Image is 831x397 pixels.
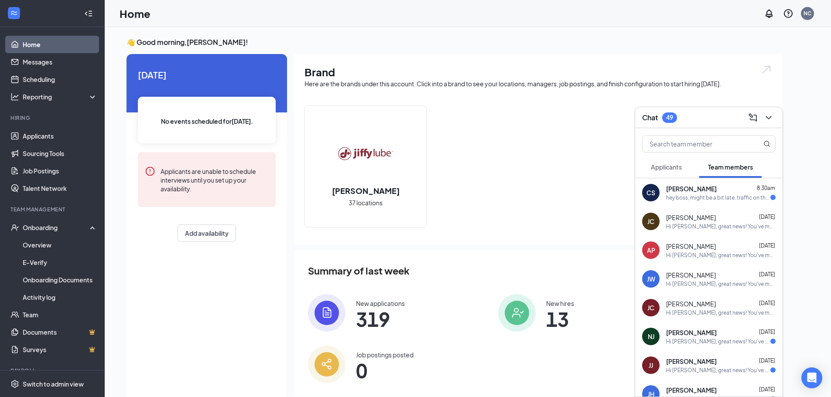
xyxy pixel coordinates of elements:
[120,6,150,21] h1: Home
[10,9,18,17] svg: WorkstreamLogo
[666,271,716,279] span: [PERSON_NAME]
[10,206,96,213] div: Team Management
[643,136,746,152] input: Search team member
[138,68,276,81] span: [DATE]
[10,223,19,232] svg: UserCheck
[759,386,775,393] span: [DATE]
[647,303,654,312] div: JC
[23,271,97,288] a: Onboarding Documents
[23,92,98,101] div: Reporting
[23,162,97,180] a: Job Postings
[304,79,772,88] div: Here are the brands under this account. Click into a brand to see your locations, managers, job p...
[763,140,770,147] svg: MagnifyingGlass
[498,294,536,332] img: icon
[746,111,760,125] button: ComposeMessage
[323,185,408,196] h2: [PERSON_NAME]
[23,36,97,53] a: Home
[349,198,383,207] span: 37 locations
[10,114,96,122] div: Hiring
[23,288,97,306] a: Activity log
[546,311,574,327] span: 13
[145,166,155,176] svg: Error
[666,280,776,288] div: Hi [PERSON_NAME], great news! You've moved to the next stage of the application. We'd like to inv...
[308,263,410,278] span: Summary of last week
[356,299,405,308] div: New applications
[801,367,822,388] div: Open Intercom Messenger
[127,37,783,47] h3: 👋 Good morning, [PERSON_NAME] !
[666,213,716,222] span: [PERSON_NAME]
[646,188,655,197] div: CS
[647,275,655,283] div: JW
[546,299,574,308] div: New hires
[759,300,775,306] span: [DATE]
[666,309,776,316] div: Hi [PERSON_NAME], great news! You've moved to the next stage of the application. We'd like to inv...
[757,185,775,191] span: 8:30am
[304,64,772,79] h1: Brand
[356,350,414,359] div: Job postings posted
[764,8,774,19] svg: Notifications
[666,242,716,251] span: [PERSON_NAME]
[651,163,682,171] span: Applicants
[23,145,97,162] a: Sourcing Tools
[759,242,775,249] span: [DATE]
[666,366,770,374] div: Hi [PERSON_NAME], great news! You've moved to the next stage of the application. We'd like to inv...
[338,126,393,182] img: Jiffy Lube
[10,367,96,374] div: Payroll
[178,224,236,242] button: Add availability
[161,166,269,193] div: Applicants are unable to schedule interviews until you set up your availability.
[783,8,793,19] svg: QuestionInfo
[666,338,770,345] div: Hi [PERSON_NAME], great news! You've moved to the next stage of the application. We'd like to inv...
[666,386,717,394] span: [PERSON_NAME]
[708,163,753,171] span: Team members
[23,127,97,145] a: Applicants
[23,223,90,232] div: Onboarding
[23,306,97,323] a: Team
[666,328,717,337] span: [PERSON_NAME]
[647,217,654,226] div: JC
[23,236,97,254] a: Overview
[804,10,811,17] div: NC
[666,194,770,201] div: hey boss, might be a bit late. traffic on these streets are kind of crazy right now. my apologies...
[759,214,775,220] span: [DATE]
[666,184,717,193] span: [PERSON_NAME]
[356,311,405,327] span: 319
[666,223,776,230] div: Hi [PERSON_NAME], great news! You've moved to the next stage of the application. We'd like to inv...
[308,294,345,332] img: icon
[666,357,717,366] span: [PERSON_NAME]
[23,380,84,388] div: Switch to admin view
[23,341,97,358] a: SurveysCrown
[761,64,772,75] img: open.6027fd2a22e1237b5b06.svg
[648,332,654,341] div: NJ
[10,92,19,101] svg: Analysis
[759,271,775,278] span: [DATE]
[642,113,658,122] h3: Chat
[23,323,97,341] a: DocumentsCrown
[649,361,653,370] div: JJ
[666,299,716,308] span: [PERSON_NAME]
[647,246,655,254] div: AP
[23,53,97,71] a: Messages
[84,9,93,18] svg: Collapse
[759,357,775,364] span: [DATE]
[759,329,775,335] span: [DATE]
[666,114,673,121] div: 49
[23,254,97,271] a: E-Verify
[763,112,774,123] svg: ChevronDown
[161,116,253,126] span: No events scheduled for [DATE] .
[748,112,758,123] svg: ComposeMessage
[308,346,345,383] img: icon
[10,380,19,388] svg: Settings
[762,111,776,125] button: ChevronDown
[356,363,414,378] span: 0
[23,71,97,88] a: Scheduling
[666,251,776,259] div: Hi [PERSON_NAME], great news! You've moved to the next stage of the application. We'd like to inv...
[23,180,97,197] a: Talent Network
